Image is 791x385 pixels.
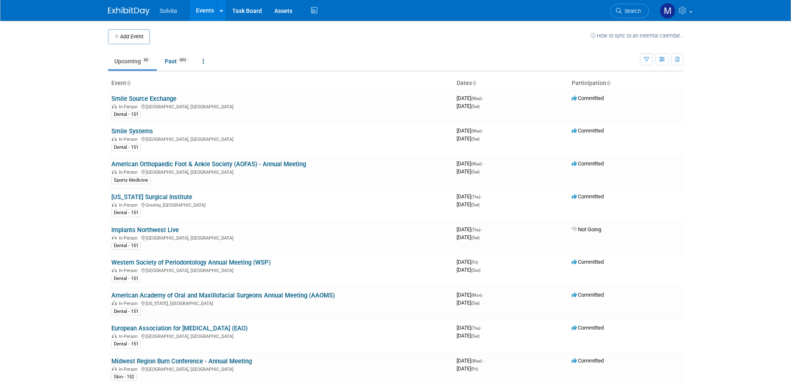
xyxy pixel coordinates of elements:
[590,32,683,39] a: How to sync to an external calendar...
[111,226,179,234] a: Implants Northwest Live
[108,29,150,44] button: Add Event
[471,326,480,330] span: (Thu)
[112,202,117,207] img: In-Person Event
[111,209,141,217] div: Dental - 151
[606,80,610,86] a: Sort by Participation Type
[572,226,601,232] span: Not Going
[111,267,450,273] div: [GEOGRAPHIC_DATA], [GEOGRAPHIC_DATA]
[610,4,649,18] a: Search
[108,53,157,69] a: Upcoming60
[471,334,480,338] span: (Sat)
[457,160,485,167] span: [DATE]
[111,234,450,241] div: [GEOGRAPHIC_DATA], [GEOGRAPHIC_DATA]
[111,111,141,118] div: Dental - 151
[572,95,604,101] span: Committed
[479,259,480,265] span: -
[457,332,480,339] span: [DATE]
[111,357,252,365] a: Midwest Region Burn Conference - Annual Meeting
[160,7,177,14] span: Solvita
[111,103,450,110] div: [GEOGRAPHIC_DATA], [GEOGRAPHIC_DATA]
[572,259,604,265] span: Committed
[457,135,480,142] span: [DATE]
[572,357,604,364] span: Committed
[572,292,604,298] span: Committed
[119,268,140,273] span: In-Person
[112,235,117,240] img: In-Person Event
[457,95,485,101] span: [DATE]
[111,373,137,381] div: Skin - 152
[111,193,192,201] a: [US_STATE] Surgical Institute
[457,325,483,331] span: [DATE]
[119,170,140,175] span: In-Person
[111,160,306,168] a: American Orthopaedic Foot & Ankle Society (AOFAS) - Annual Meeting
[112,104,117,108] img: In-Person Event
[111,135,450,142] div: [GEOGRAPHIC_DATA], [GEOGRAPHIC_DATA]
[471,170,480,174] span: (Sat)
[457,127,485,134] span: [DATE]
[112,170,117,174] img: In-Person Event
[572,193,604,200] span: Committed
[119,202,140,208] span: In-Person
[111,332,450,339] div: [GEOGRAPHIC_DATA], [GEOGRAPHIC_DATA]
[482,193,483,200] span: -
[483,357,485,364] span: -
[111,340,141,348] div: Dental - 151
[482,226,483,232] span: -
[471,129,482,133] span: (Wed)
[119,301,140,306] span: In-Person
[111,177,151,184] div: Sports Medicine
[457,168,480,175] span: [DATE]
[457,193,483,200] span: [DATE]
[119,367,140,372] span: In-Person
[111,144,141,151] div: Dental - 151
[457,300,480,306] span: [DATE]
[483,127,485,134] span: -
[471,260,478,265] span: (Fri)
[112,301,117,305] img: In-Person Event
[457,234,480,240] span: [DATE]
[111,275,141,282] div: Dental - 151
[471,227,480,232] span: (Thu)
[111,292,335,299] a: American Academy of Oral and Maxillofacial Surgeons Annual Meeting (AAOMS)
[112,334,117,338] img: In-Person Event
[126,80,131,86] a: Sort by Event Name
[471,137,480,141] span: (Sat)
[457,267,480,273] span: [DATE]
[471,202,480,207] span: (Sat)
[177,57,188,63] span: 603
[111,127,153,135] a: Smile Systems
[108,7,150,15] img: ExhibitDay
[457,201,480,207] span: [DATE]
[119,137,140,142] span: In-Person
[483,292,485,298] span: -
[111,95,176,102] a: Smile Source Exchange
[457,226,483,232] span: [DATE]
[112,268,117,272] img: In-Person Event
[471,235,480,240] span: (Sat)
[471,104,480,109] span: (Sat)
[572,160,604,167] span: Committed
[572,127,604,134] span: Committed
[471,293,482,297] span: (Mon)
[457,357,485,364] span: [DATE]
[660,3,675,19] img: Matthew Burns
[111,365,450,372] div: [GEOGRAPHIC_DATA], [GEOGRAPHIC_DATA]
[457,365,478,372] span: [DATE]
[471,96,482,101] span: (Wed)
[453,76,568,90] th: Dates
[141,57,151,63] span: 60
[111,201,450,208] div: Greeley, [GEOGRAPHIC_DATA]
[112,137,117,141] img: In-Person Event
[483,95,485,101] span: -
[457,292,485,298] span: [DATE]
[622,8,641,14] span: Search
[457,259,480,265] span: [DATE]
[572,325,604,331] span: Committed
[472,80,476,86] a: Sort by Start Date
[471,367,478,371] span: (Fri)
[471,195,480,199] span: (Thu)
[111,168,450,175] div: [GEOGRAPHIC_DATA], [GEOGRAPHIC_DATA]
[471,301,480,305] span: (Sat)
[111,325,248,332] a: European Association for [MEDICAL_DATA] (EAO)
[457,103,480,109] span: [DATE]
